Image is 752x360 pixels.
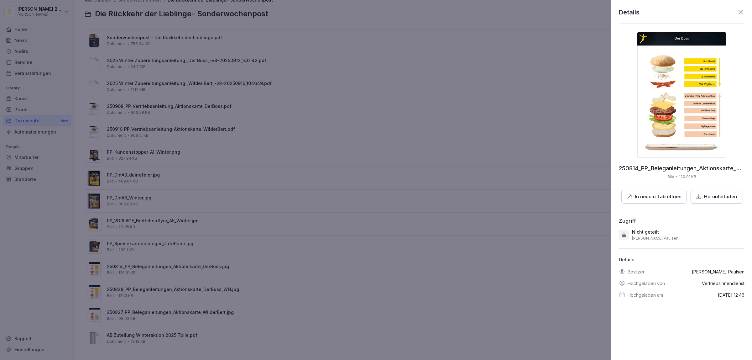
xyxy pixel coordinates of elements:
p: Nicht geteilt [632,229,659,235]
p: In neuem Tab öffnen [635,193,681,200]
div: Zugriff [619,218,636,224]
p: Details [619,256,744,263]
button: In neuem Tab öffnen [621,190,687,204]
p: Hochgeladen von [628,280,665,287]
p: 250814_PP_Beleganleitungen_Aktionskarte_DerBoss.jpg [619,165,744,172]
p: [PERSON_NAME] Paulsen [632,236,678,241]
p: 120.91 KB [679,174,696,180]
p: [DATE] 12:46 [718,292,744,298]
p: [PERSON_NAME] Paulsen [692,268,744,275]
p: Besitzer [628,268,645,275]
button: Herunterladen [691,190,742,204]
p: Bild [667,174,674,180]
p: Herunterladen [704,193,737,200]
p: Hochgeladen am [628,292,663,298]
p: Vertriebsinnendienst [702,280,744,287]
p: Details [619,8,640,17]
img: thumbnail [637,32,726,158]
